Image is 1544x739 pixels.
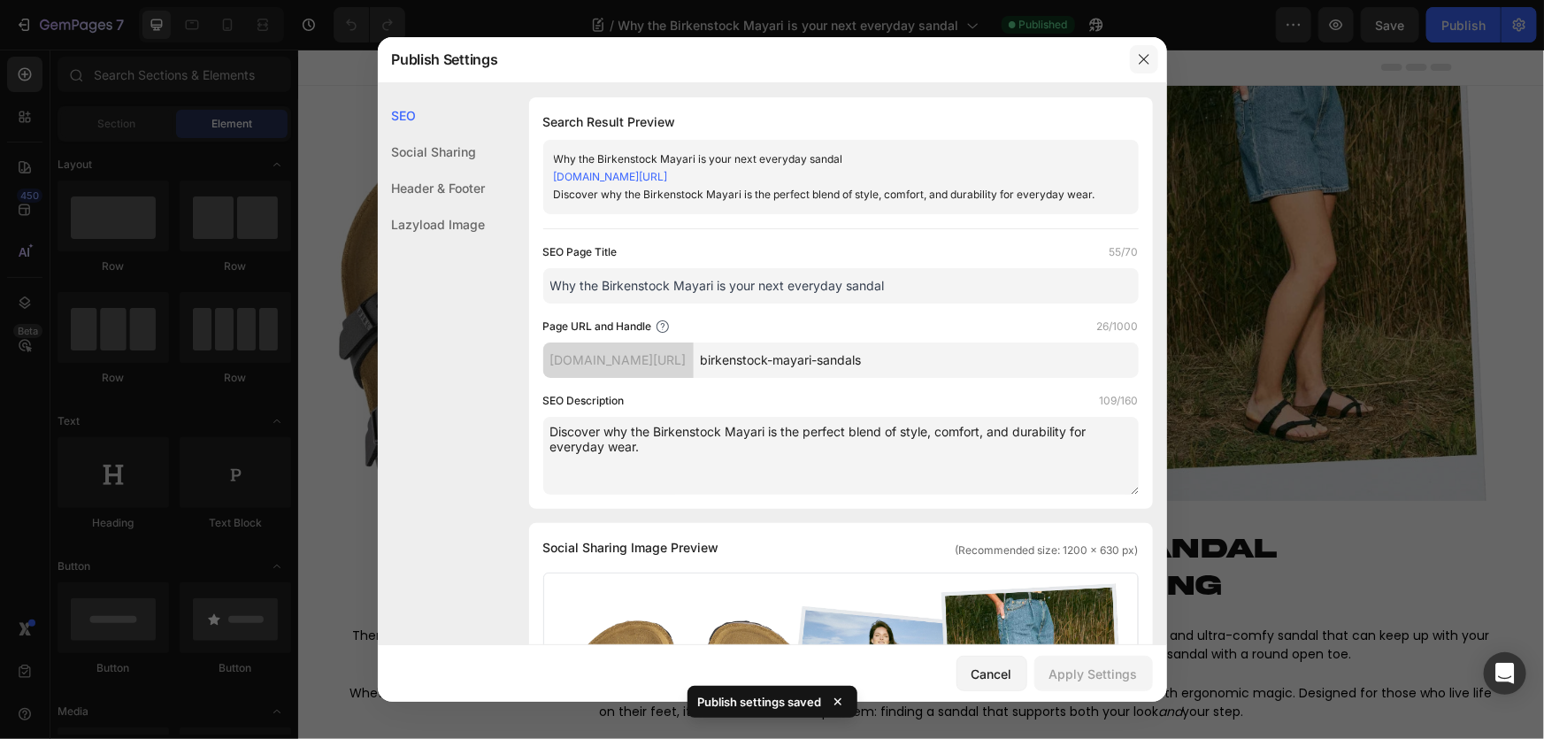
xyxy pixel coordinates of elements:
[378,97,486,134] div: SEO
[267,484,979,514] span: Birkenstock Mayari: the sandal
[52,635,1194,672] span: Whether you're navigating the coast, running errands, or just heading out for a casual brunch, th...
[1034,656,1153,691] button: Apply Settings
[972,665,1012,683] div: Cancel
[378,36,1121,82] div: Publish Settings
[543,243,618,261] label: SEO Page Title
[860,653,884,671] i: and
[543,268,1139,304] input: Title
[543,318,652,335] label: Page URL and Handle
[698,693,822,711] p: Publish settings saved
[323,521,923,551] span: that goes with everything
[554,150,1099,168] div: Why the Birkenstock Mayari is your next everyday sandal
[554,170,668,183] a: [DOMAIN_NAME][URL]
[736,596,1053,613] span: , a stylish triple-strap sandal with a round open toe.
[1049,665,1138,683] div: Apply Settings
[694,343,1139,378] input: Handle
[378,206,486,242] div: Lazyload Image
[543,537,719,558] span: Social Sharing Image Preview
[1100,392,1139,410] label: 109/160
[378,134,486,170] div: Social Sharing
[55,577,1192,614] span: There’s something magical about slipping into a sandal that just your feet. If you’re on the [PER...
[543,392,625,410] label: SEO Description
[1110,243,1139,261] label: 55/70
[1097,318,1139,335] label: 26/1000
[543,112,1139,133] h1: Search Result Preview
[1484,652,1526,695] div: Open Intercom Messenger
[622,596,736,613] a: Birkenstock Mayari
[378,170,486,206] div: Header & Footer
[956,656,1027,691] button: Cancel
[956,543,1139,558] span: (Recommended size: 1200 x 630 px)
[554,186,1099,204] div: Discover why the Birkenstock Mayari is the perfect blend of style, comfort, and durability for ev...
[454,577,480,595] i: gets
[543,343,694,378] div: [DOMAIN_NAME][URL]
